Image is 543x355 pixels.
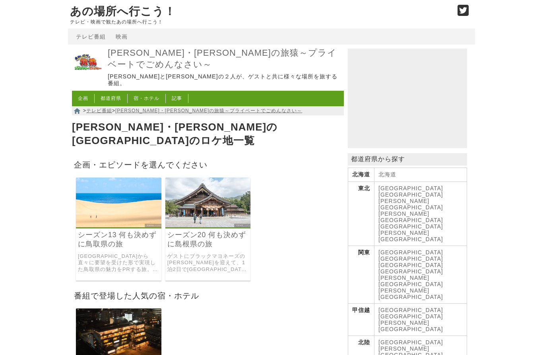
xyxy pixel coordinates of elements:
th: 北海道 [348,168,374,182]
a: シーズン20 何も決めずに島根県の旅 [167,230,249,249]
a: 記事 [172,96,182,101]
a: [GEOGRAPHIC_DATA] [378,294,443,300]
a: [GEOGRAPHIC_DATA] [378,339,443,345]
a: [GEOGRAPHIC_DATA] [378,262,443,268]
p: [PERSON_NAME]と[PERSON_NAME]の２人が、ゲストと共に様々な場所を旅する番組。 [108,73,342,87]
th: 関東 [348,246,374,304]
th: 甲信越 [348,304,374,336]
h2: 番組で登場した人気の宿・ホテル [72,289,344,302]
a: [GEOGRAPHIC_DATA] [378,191,443,198]
a: [GEOGRAPHIC_DATA] [378,223,443,230]
a: テレビ番組 [76,33,106,40]
img: 東野・岡村の旅猿～プライベートでごめんなさい～ [72,47,104,78]
a: [PERSON_NAME]・[PERSON_NAME]の旅猿～プライベートでごめんなさい～ [108,47,342,70]
a: シーズン13 何も決めずに鳥取県の旅 [78,230,159,249]
a: [PERSON_NAME][GEOGRAPHIC_DATA] [378,211,443,223]
a: Twitter (@go_thesights) [458,10,469,16]
img: 東野・岡村の旅猿～プライベートでごめんなさい～ シーズン20 何も決めずに島根県の旅 [165,177,251,227]
a: 東野・岡村の旅猿～プライベートでごめんなさい～ シーズン13 何も決めずに鳥取県の旅 [76,222,161,228]
a: 都道府県 [101,96,121,101]
a: ゲストにブラックマヨネーズの[PERSON_NAME]を迎えて、1泊2日で[GEOGRAPHIC_DATA]をPRする旅。 [167,253,249,273]
th: 東北 [348,182,374,246]
a: [GEOGRAPHIC_DATA] [378,268,443,275]
a: 企画 [78,96,88,101]
a: [PERSON_NAME] [378,287,429,294]
h2: 企画・エピソードを選んでください [72,158,344,172]
a: [GEOGRAPHIC_DATA] [378,307,443,313]
a: 宿・ホテル [134,96,159,101]
iframe: Advertisement [348,49,467,148]
p: 都道府県から探す [348,153,467,166]
a: 北海道 [378,171,396,177]
a: [PERSON_NAME][GEOGRAPHIC_DATA] [378,198,443,211]
a: [PERSON_NAME][GEOGRAPHIC_DATA] [378,320,443,332]
a: 東野・岡村の旅猿～プライベートでごめんなさい～ [72,73,104,80]
a: [PERSON_NAME][GEOGRAPHIC_DATA] [378,275,443,287]
a: [GEOGRAPHIC_DATA] [378,249,443,256]
a: テレビ番組 [86,108,112,113]
a: [PERSON_NAME]・[PERSON_NAME]の旅猿～プライベートでごめんなさい～ [115,108,302,113]
a: [PERSON_NAME][GEOGRAPHIC_DATA] [378,230,443,242]
p: テレビ・映画で観たあの場所へ行こう！ [70,19,449,25]
a: [GEOGRAPHIC_DATA] [378,256,443,262]
h1: [PERSON_NAME]・[PERSON_NAME]の[GEOGRAPHIC_DATA]のロケ地一覧 [72,119,344,150]
a: あの場所へ行こう！ [70,5,176,18]
img: 東野・岡村の旅猿～プライベートでごめんなさい～ シーズン13 何も決めずに鳥取県の旅 [76,177,161,227]
nav: > > [72,106,344,115]
a: [GEOGRAPHIC_DATA]から直々に要望を受けた形で実現した鳥取県の魅力をPRする旅。 県おすすめのスポットから[PERSON_NAME]、[PERSON_NAME]の二人が行きたい所を... [78,253,159,273]
a: [GEOGRAPHIC_DATA] [378,313,443,320]
a: 東野・岡村の旅猿～プライベートでごめんなさい～ シーズン20 何も決めずに島根県の旅 [165,222,251,228]
a: 映画 [116,33,128,40]
a: [GEOGRAPHIC_DATA] [378,185,443,191]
